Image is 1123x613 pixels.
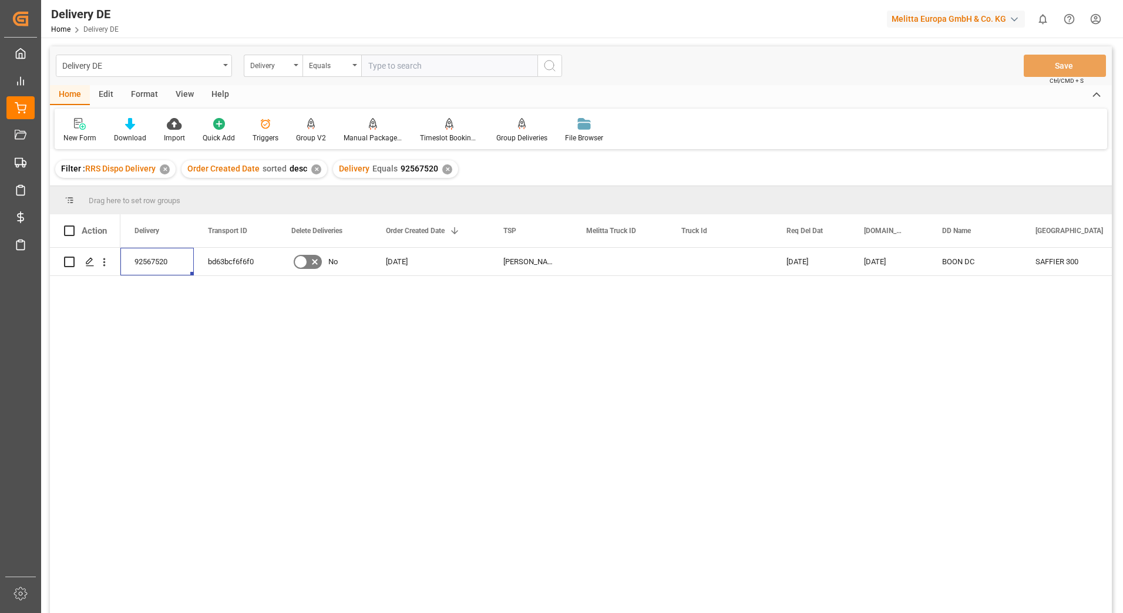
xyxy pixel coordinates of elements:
[850,248,928,275] div: [DATE]
[386,227,445,235] span: Order Created Date
[786,227,823,235] span: Req Del Dat
[537,55,562,77] button: search button
[160,164,170,174] div: ✕
[50,248,120,276] div: Press SPACE to select this row.
[1050,76,1084,85] span: Ctrl/CMD + S
[89,196,180,205] span: Drag here to set row groups
[503,227,516,235] span: TSP
[887,11,1025,28] div: Melitta Europa GmbH & Co. KG
[296,133,326,143] div: Group V2
[120,248,194,275] div: 92567520
[290,164,307,173] span: desc
[82,225,107,236] div: Action
[772,248,850,275] div: [DATE]
[339,164,369,173] span: Delivery
[887,8,1030,30] button: Melitta Europa GmbH & Co. KG
[681,227,707,235] span: Truck Id
[253,133,278,143] div: Triggers
[164,133,185,143] div: Import
[302,55,361,77] button: open menu
[496,133,547,143] div: Group Deliveries
[1030,6,1056,32] button: show 0 new notifications
[401,164,438,173] span: 92567520
[208,227,247,235] span: Transport ID
[194,248,277,275] div: bd63bcf6f6f0
[244,55,302,77] button: open menu
[63,133,96,143] div: New Form
[1024,55,1106,77] button: Save
[328,248,338,275] span: No
[203,133,235,143] div: Quick Add
[344,133,402,143] div: Manual Package TypeDetermination
[51,25,70,33] a: Home
[85,164,156,173] span: RRS Dispo Delivery
[309,58,349,71] div: Equals
[90,85,122,105] div: Edit
[565,133,603,143] div: File Browser
[167,85,203,105] div: View
[187,164,260,173] span: Order Created Date
[263,164,287,173] span: sorted
[372,248,489,275] div: [DATE]
[942,227,971,235] span: DD Name
[361,55,537,77] input: Type to search
[62,58,219,72] div: Delivery DE
[50,85,90,105] div: Home
[442,164,452,174] div: ✕
[135,227,159,235] span: Delivery
[51,5,119,23] div: Delivery DE
[311,164,321,174] div: ✕
[203,85,238,105] div: Help
[291,227,342,235] span: Delete Deliveries
[586,227,636,235] span: Melitta Truck ID
[864,227,903,235] span: [DOMAIN_NAME] Dat
[372,164,398,173] span: Equals
[122,85,167,105] div: Format
[1035,227,1103,235] span: [GEOGRAPHIC_DATA]
[420,133,479,143] div: Timeslot Booking Report
[250,58,290,71] div: Delivery
[61,164,85,173] span: Filter :
[114,133,146,143] div: Download
[928,248,1021,275] div: BOON DC
[56,55,232,77] button: open menu
[1056,6,1082,32] button: Help Center
[489,248,572,275] div: [PERSON_NAME] BENELUX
